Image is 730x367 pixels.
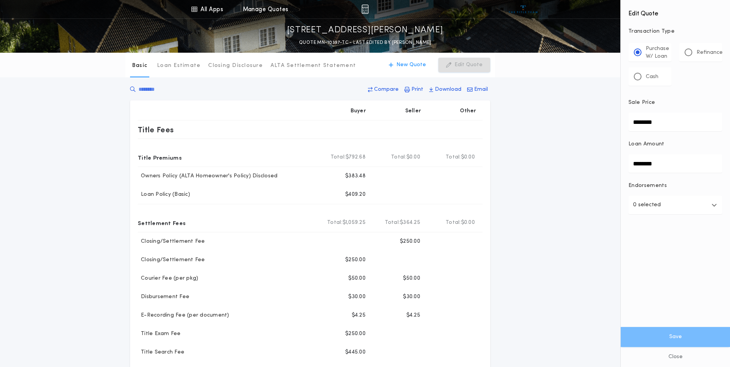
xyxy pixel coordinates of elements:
span: $364.25 [400,219,420,227]
p: Loan Amount [628,140,665,148]
p: Sale Price [628,99,655,107]
p: $445.00 [345,349,366,356]
p: Compare [374,86,399,93]
p: $50.00 [403,275,420,282]
p: Cash [646,73,658,81]
p: Loan Estimate [157,62,200,70]
span: $0.00 [461,153,475,161]
input: Sale Price [628,113,722,131]
button: Print [402,83,426,97]
b: Total: [331,153,346,161]
p: Closing Disclosure [208,62,263,70]
button: Edit Quote [438,58,490,72]
p: $383.48 [345,172,366,180]
p: $50.00 [348,275,366,282]
p: ALTA Settlement Statement [271,62,356,70]
h4: Edit Quote [628,5,722,18]
span: $1,059.25 [342,219,366,227]
p: Title Premiums [138,151,182,163]
p: [STREET_ADDRESS][PERSON_NAME] [287,24,443,37]
p: Other [460,107,476,115]
img: vs-icon [509,5,538,13]
button: New Quote [381,58,434,72]
p: Transaction Type [628,28,722,35]
input: Loan Amount [628,154,722,173]
p: Refinance [697,49,723,57]
p: $4.25 [352,312,366,319]
p: Seller [405,107,421,115]
p: Settlement Fees [138,217,185,229]
p: Buyer [351,107,366,115]
p: $250.00 [400,238,420,245]
p: Email [474,86,488,93]
p: QUOTE MN-10397-TC - LAST EDITED BY [PERSON_NAME] [299,39,431,47]
span: $0.00 [406,153,420,161]
p: Closing/Settlement Fee [138,256,205,264]
b: Total: [385,219,400,227]
b: Total: [446,219,461,227]
p: $4.25 [406,312,420,319]
p: $409.20 [345,191,366,199]
p: Owners Policy (ALTA Homeowner's Policy) Disclosed [138,172,277,180]
span: $792.68 [346,153,366,161]
button: Email [465,83,490,97]
p: Purchase W/ Loan [646,45,669,60]
p: Endorsements [628,182,722,190]
span: $0.00 [461,219,475,227]
p: Loan Policy (Basic) [138,191,190,199]
p: $250.00 [345,330,366,338]
p: Closing/Settlement Fee [138,238,205,245]
button: Save [621,327,730,347]
p: Courier Fee (per pkg) [138,275,198,282]
p: $30.00 [348,293,366,301]
p: Print [411,86,423,93]
button: Close [621,347,730,367]
p: Disbursement Fee [138,293,189,301]
p: Title Exam Fee [138,330,181,338]
button: Compare [366,83,401,97]
p: 0 selected [633,200,661,210]
p: Edit Quote [454,61,483,69]
p: Download [435,86,461,93]
p: E-Recording Fee (per document) [138,312,229,319]
button: Download [427,83,464,97]
b: Total: [446,153,461,161]
img: img [361,5,369,14]
b: Total: [391,153,406,161]
p: New Quote [396,61,426,69]
p: $30.00 [403,293,420,301]
p: Title Fees [138,123,174,136]
button: 0 selected [628,196,722,214]
p: $250.00 [345,256,366,264]
p: Basic [132,62,147,70]
p: Title Search Fee [138,349,184,356]
b: Total: [327,219,342,227]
